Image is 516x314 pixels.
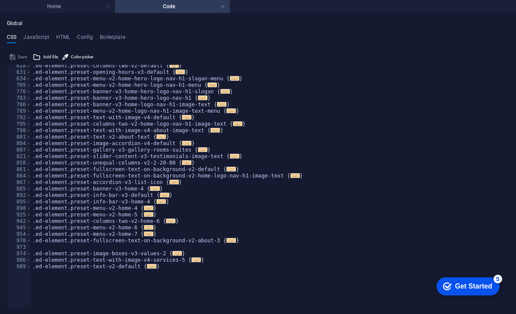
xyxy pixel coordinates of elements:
[144,225,153,230] span: ...
[156,199,166,204] span: ...
[7,231,32,238] div: 954
[77,34,93,44] h4: Config
[290,173,300,178] span: ...
[156,134,166,139] span: ...
[7,238,32,244] div: 970
[100,34,125,44] h4: Boilerplate
[182,160,191,165] span: ...
[144,212,153,217] span: ...
[71,52,93,62] span: Color picker
[7,34,16,44] h4: CSS
[226,238,236,243] span: ...
[32,52,59,62] button: Add file
[7,244,32,251] div: 973
[7,69,32,76] div: 631
[7,166,32,173] div: 861
[7,4,70,22] div: Get Started 5 items remaining, 0% complete
[7,108,32,114] div: 789
[7,199,32,205] div: 895
[7,179,32,186] div: 867
[25,10,63,17] div: Get Started
[7,147,32,153] div: 807
[7,263,32,270] div: 989
[182,115,191,120] span: ...
[7,89,32,95] div: 776
[7,218,32,225] div: 942
[23,34,49,44] h4: JavaScript
[64,2,73,10] div: 5
[7,95,32,101] div: 783
[7,63,32,69] div: 628
[217,102,226,107] span: ...
[7,173,32,179] div: 864
[233,121,242,126] span: ...
[7,225,32,231] div: 945
[7,153,32,160] div: 821
[7,251,32,257] div: 974
[144,232,153,236] span: ...
[175,70,185,74] span: ...
[230,76,239,81] span: ...
[210,128,220,133] span: ...
[7,76,32,82] div: 634
[7,20,22,27] h4: Global
[7,212,32,218] div: 925
[172,251,182,256] span: ...
[226,167,236,171] span: ...
[7,205,32,212] div: 898
[160,193,169,197] span: ...
[169,63,179,68] span: ...
[182,141,191,146] span: ...
[7,101,32,108] div: 786
[147,264,156,269] span: ...
[144,206,153,210] span: ...
[7,82,32,89] div: 705
[166,219,175,223] span: ...
[220,89,230,94] span: ...
[207,82,217,87] span: ...
[115,2,230,11] h4: Code
[43,52,58,62] span: Add file
[7,114,32,121] div: 792
[61,52,95,62] button: Color picker
[230,154,239,159] span: ...
[7,160,32,166] div: 858
[7,140,32,147] div: 804
[56,34,70,44] h4: HTML
[7,134,32,140] div: 801
[7,192,32,199] div: 892
[198,147,207,152] span: ...
[7,257,32,263] div: 986
[7,186,32,192] div: 885
[191,257,201,262] span: ...
[150,186,160,191] span: ...
[7,121,32,127] div: 795
[198,95,207,100] span: ...
[7,127,32,134] div: 798
[169,180,179,184] span: ...
[226,108,236,113] span: ...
